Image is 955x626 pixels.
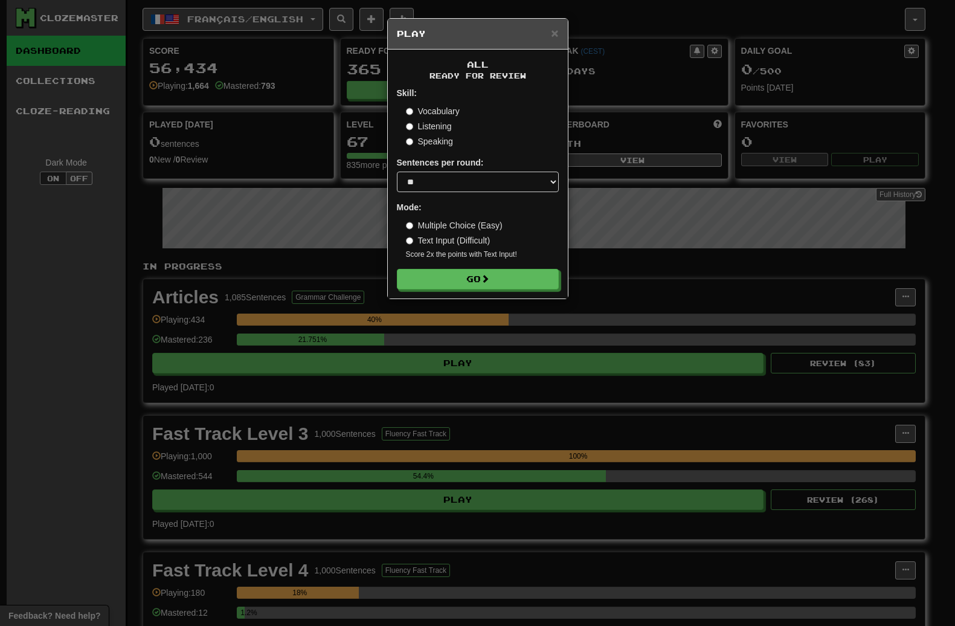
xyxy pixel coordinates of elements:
span: × [551,26,558,40]
label: Sentences per round: [397,156,484,169]
input: Vocabulary [406,108,414,115]
input: Listening [406,123,414,131]
label: Listening [406,120,452,132]
label: Speaking [406,135,453,147]
input: Multiple Choice (Easy) [406,222,414,230]
small: Ready for Review [397,71,559,81]
button: Close [551,27,558,39]
h5: Play [397,28,559,40]
strong: Mode: [397,202,422,212]
label: Text Input (Difficult) [406,234,490,247]
input: Text Input (Difficult) [406,237,414,245]
small: Score 2x the points with Text Input ! [406,250,559,260]
input: Speaking [406,138,414,146]
span: All [467,59,489,69]
label: Multiple Choice (Easy) [406,219,503,231]
button: Go [397,269,559,289]
strong: Skill: [397,88,417,98]
label: Vocabulary [406,105,460,117]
